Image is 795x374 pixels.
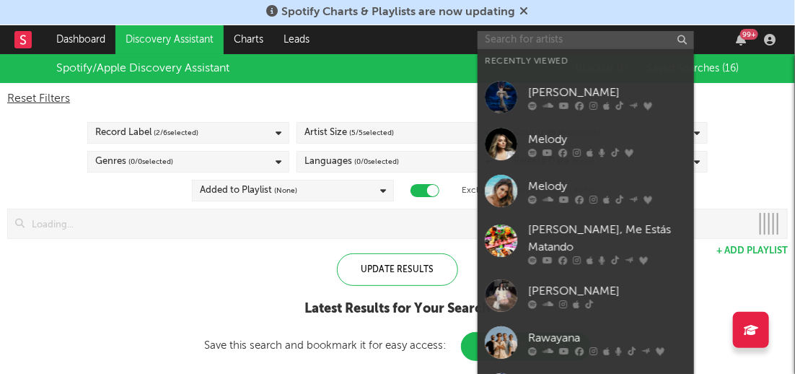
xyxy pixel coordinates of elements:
a: [PERSON_NAME] [478,272,694,319]
div: [PERSON_NAME] [528,283,687,300]
a: Discovery Assistant [115,25,224,54]
div: Record Label [95,124,198,142]
div: [PERSON_NAME] [528,84,687,102]
input: Loading... [25,209,751,238]
div: Reset Filters [7,90,788,108]
div: Update Results [337,253,458,286]
span: ( 2 / 6 selected) [154,124,198,142]
div: Languages [304,153,399,170]
button: + Add Playlist [716,246,788,256]
div: Latest Results for Your Search [205,300,591,318]
span: ( 5 / 5 selected) [349,124,394,142]
div: 99 + [740,29,758,40]
span: Dismiss [520,6,529,18]
div: Recently Viewed [485,53,687,70]
a: Melody [478,121,694,168]
input: Search for artists [478,31,694,49]
a: Melody [478,168,694,214]
span: ( 16 ) [722,64,739,74]
span: Spotify Charts & Playlists are now updating [282,6,516,18]
div: [PERSON_NAME], Me Estás Matando [528,222,687,256]
label: Exclude Lofi / Instrumental Labels [462,182,594,199]
a: Charts [224,25,273,54]
div: Spotify/Apple Discovery Assistant [56,60,229,77]
div: Rawayana [528,330,687,347]
span: ( 0 / 0 selected) [354,153,399,170]
span: ( 0 / 0 selected) [128,153,173,170]
a: [PERSON_NAME] [478,74,694,121]
div: Added to Playlist [200,182,297,199]
a: [PERSON_NAME], Me Estás Matando [478,214,694,272]
div: Save this search and bookmark it for easy access: [205,340,591,351]
div: Melody [528,131,687,149]
span: (None) [274,182,297,199]
button: 99+ [736,34,746,45]
a: Leads [273,25,320,54]
div: Genres [95,153,173,170]
a: Rawayana [478,319,694,366]
div: Artist Size [304,124,394,142]
div: Melody [528,178,687,196]
a: Dashboard [46,25,115,54]
button: Save This Search [461,332,591,361]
